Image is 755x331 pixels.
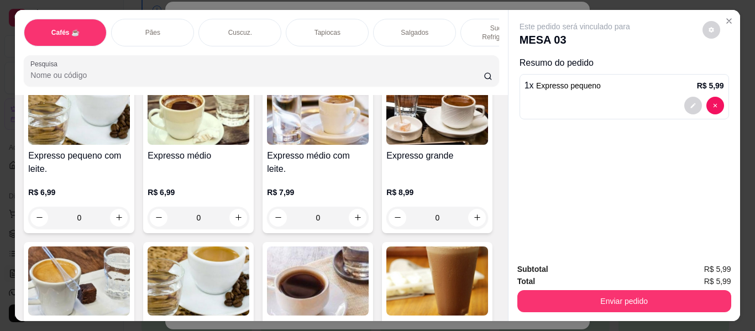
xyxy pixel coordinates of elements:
[145,28,160,37] p: Pães
[386,246,488,316] img: product-image
[148,187,249,198] p: R$ 6,99
[720,12,738,30] button: Close
[28,76,130,145] img: product-image
[386,76,488,145] img: product-image
[517,277,535,286] strong: Total
[267,149,369,176] h4: Expresso médio com leite.
[517,290,731,312] button: Enviar pedido
[697,80,724,91] p: R$ 5,99
[148,149,249,162] h4: Expresso médio
[520,32,630,48] p: MESA 03
[51,28,80,37] p: Cafés ☕
[386,187,488,198] p: R$ 8,99
[536,81,601,90] span: Expresso pequeno
[517,265,548,274] strong: Subtotal
[401,28,428,37] p: Salgados
[704,275,731,287] span: R$ 5,99
[468,209,486,227] button: increase-product-quantity
[229,209,247,227] button: increase-product-quantity
[30,59,61,69] label: Pesquisa
[349,209,366,227] button: increase-product-quantity
[148,246,249,316] img: product-image
[110,209,128,227] button: increase-product-quantity
[704,263,731,275] span: R$ 5,99
[148,76,249,145] img: product-image
[525,79,601,92] p: 1 x
[267,76,369,145] img: product-image
[28,246,130,316] img: product-image
[267,187,369,198] p: R$ 7,99
[386,149,488,162] h4: Expresso grande
[150,209,167,227] button: decrease-product-quantity
[30,209,48,227] button: decrease-product-quantity
[28,149,130,176] h4: Expresso pequeno com leite.
[702,21,720,39] button: decrease-product-quantity
[706,97,724,114] button: decrease-product-quantity
[30,70,484,81] input: Pesquisa
[228,28,252,37] p: Cuscuz.
[314,28,340,37] p: Tapiocas
[684,97,702,114] button: decrease-product-quantity
[389,209,406,227] button: decrease-product-quantity
[267,246,369,316] img: product-image
[520,21,630,32] p: Este pedido será vinculado para
[269,209,287,227] button: decrease-product-quantity
[470,24,534,41] p: Sucos e Refrigerantes
[520,56,729,70] p: Resumo do pedido
[28,187,130,198] p: R$ 6,99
